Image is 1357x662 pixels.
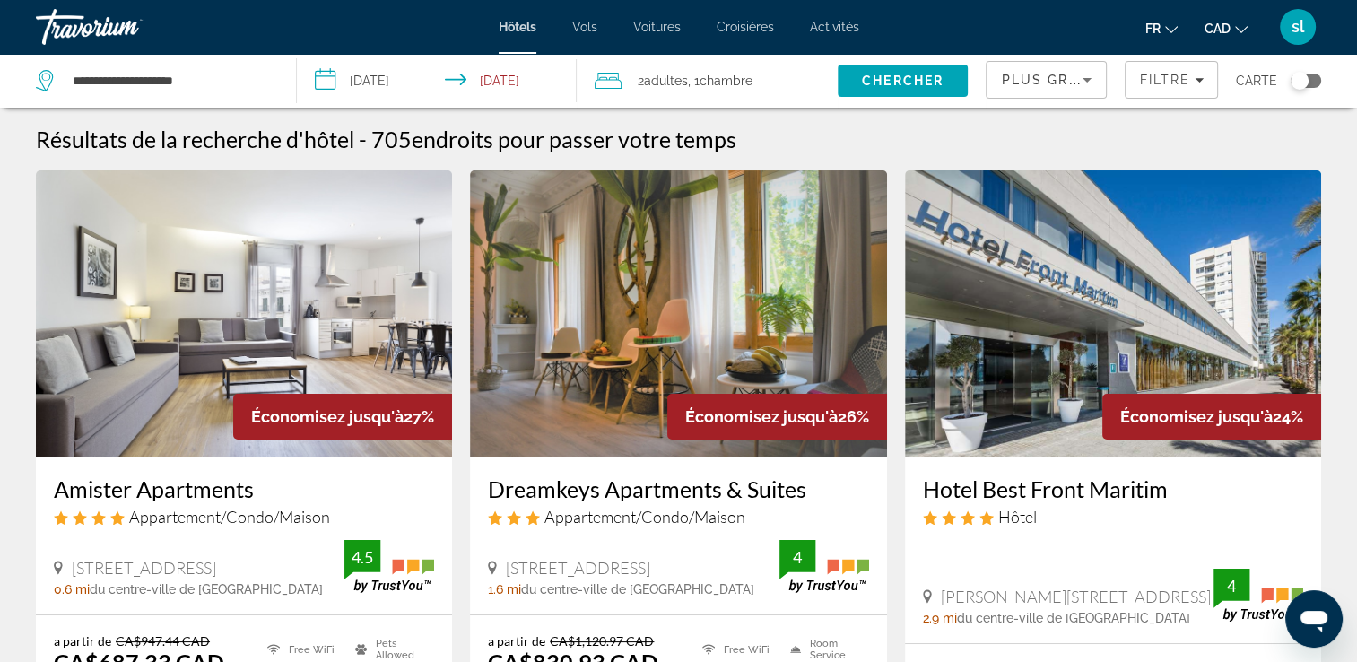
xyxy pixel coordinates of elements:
[633,20,681,34] a: Voitures
[499,20,536,34] a: Hôtels
[717,20,774,34] a: Croisières
[36,170,452,457] img: Amister Apartments
[54,582,90,597] span: 0.6 mi
[644,74,688,88] span: Adultes
[1205,22,1231,36] span: CAD
[1139,73,1190,87] span: Filtre
[54,633,111,649] span: a partir de
[923,611,957,625] span: 2.9 mi
[344,540,434,593] img: TrustYou guest rating badge
[577,54,838,108] button: Travelers: 2 adults, 0 children
[521,582,754,597] span: du centre-ville de [GEOGRAPHIC_DATA]
[488,633,545,649] span: a partir de
[488,582,521,597] span: 1.6 mi
[779,546,815,568] div: 4
[1236,68,1277,93] span: Carte
[129,507,330,527] span: Appartement/Condo/Maison
[1145,22,1161,36] span: fr
[1125,61,1218,99] button: Filters
[297,54,576,108] button: Select check in and out date
[998,507,1037,527] span: Hôtel
[572,20,597,34] a: Vols
[941,587,1211,606] span: [PERSON_NAME][STREET_ADDRESS]
[90,582,323,597] span: du centre-ville de [GEOGRAPHIC_DATA]
[1120,407,1273,426] span: Économisez jusqu'à
[1001,69,1092,91] mat-select: Sort by
[688,68,752,93] span: , 1
[116,633,210,649] del: CA$947.44 CAD
[1277,73,1321,89] button: Toggle map
[412,126,736,152] span: endroits pour passer votre temps
[638,68,688,93] span: 2
[71,67,269,94] input: Search hotel destination
[54,475,434,502] a: Amister Apartments
[838,65,969,97] button: Search
[371,126,736,152] h2: 705
[685,407,838,426] span: Économisez jusqu'à
[1145,15,1178,41] button: Change language
[54,507,434,527] div: 4 star Apartment
[1274,8,1321,46] button: User Menu
[667,394,887,440] div: 26%
[1205,15,1248,41] button: Change currency
[488,475,868,502] a: Dreamkeys Apartments & Suites
[36,4,215,50] a: Travorium
[957,611,1190,625] span: du centre-ville de [GEOGRAPHIC_DATA]
[1285,590,1343,648] iframe: Bouton de lancement de la fenêtre de messagerie
[550,633,654,649] del: CA$1,120.97 CAD
[544,507,745,527] span: Appartement/Condo/Maison
[923,507,1303,527] div: 4 star Hotel
[862,74,944,88] span: Chercher
[506,558,650,578] span: [STREET_ADDRESS]
[779,540,869,593] img: TrustYou guest rating badge
[1213,569,1303,622] img: TrustYou guest rating badge
[905,170,1321,457] img: Hotel Best Front Maritim
[1102,394,1321,440] div: 24%
[72,558,216,578] span: [STREET_ADDRESS]
[251,407,404,426] span: Économisez jusqu'à
[344,546,380,568] div: 4.5
[470,170,886,457] img: Dreamkeys Apartments & Suites
[1001,73,1215,87] span: Plus grandes économies
[36,126,354,152] h1: Résultats de la recherche d'hôtel
[810,20,859,34] a: Activités
[923,475,1303,502] a: Hotel Best Front Maritim
[233,394,452,440] div: 27%
[488,507,868,527] div: 3 star Apartment
[700,74,752,88] span: Chambre
[1213,575,1249,597] div: 4
[1292,18,1304,36] span: sl
[359,126,367,152] span: -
